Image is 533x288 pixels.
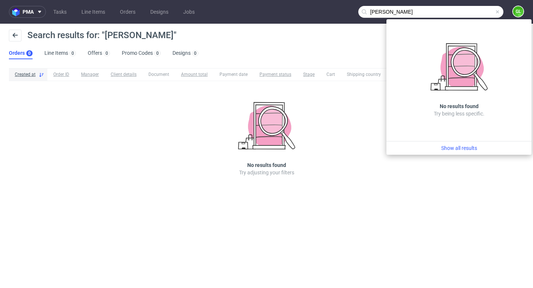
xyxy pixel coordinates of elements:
[194,51,197,56] div: 0
[513,6,523,17] figcaption: GL
[122,47,161,59] a: Promo Codes0
[49,6,71,18] a: Tasks
[146,6,173,18] a: Designs
[44,47,76,59] a: Line Items0
[81,71,99,78] span: Manager
[15,71,36,78] span: Created at
[247,161,286,169] h3: No results found
[71,51,74,56] div: 0
[303,71,315,78] span: Stage
[28,51,31,56] div: 0
[434,110,485,117] p: Try being less specific.
[347,71,381,78] span: Shipping country
[440,103,479,110] h3: No results found
[9,47,33,59] a: Orders0
[105,51,108,56] div: 0
[27,30,177,40] span: Search results for: "[PERSON_NAME]"
[53,71,69,78] span: Order ID
[172,47,198,59] a: Designs0
[179,6,199,18] a: Jobs
[115,6,140,18] a: Orders
[88,47,110,59] a: Offers0
[181,71,208,78] span: Amount total
[77,6,110,18] a: Line Items
[23,9,34,14] span: pma
[239,169,294,176] p: Try adjusting your filters
[259,71,291,78] span: Payment status
[12,8,23,16] img: logo
[111,71,137,78] span: Client details
[148,71,169,78] span: Document
[219,71,248,78] span: Payment date
[156,51,159,56] div: 0
[326,71,335,78] span: Cart
[9,6,46,18] button: pma
[389,144,529,152] a: Show all results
